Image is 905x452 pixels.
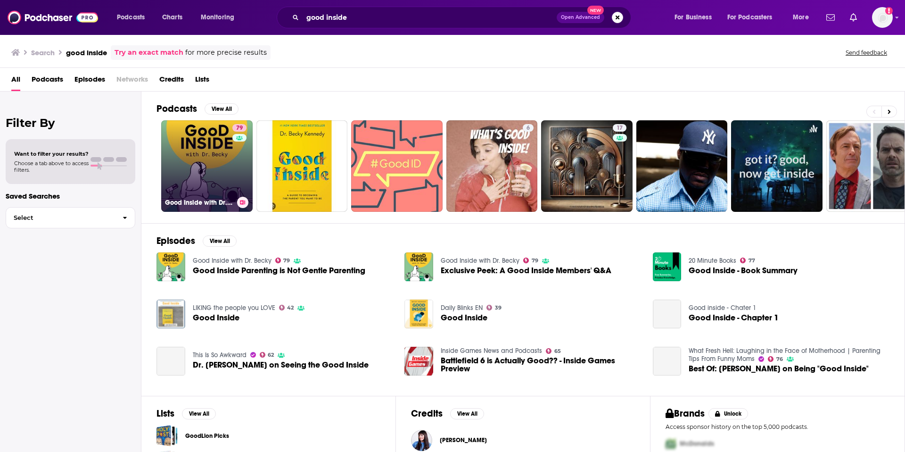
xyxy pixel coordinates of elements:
[162,11,182,24] span: Charts
[823,9,839,25] a: Show notifications dropdown
[689,314,779,322] a: Good Inside - Chapter 1
[653,252,682,281] img: Good Inside - Book Summary
[156,10,188,25] a: Charts
[689,257,736,265] a: 20 Minute Books
[441,304,483,312] a: Daily Blinks EN
[182,408,216,419] button: View All
[441,347,542,355] a: Inside Games News and Podcasts
[872,7,893,28] span: Logged in as ldigiovine
[440,436,487,444] a: Lisa Lippman
[689,365,869,373] a: Best Of: Dr. Becky Kennedy on Being "Good Inside"
[675,11,712,24] span: For Business
[8,8,98,26] img: Podchaser - Follow, Share and Rate Podcasts
[689,347,880,363] a: What Fresh Hell: Laughing in the Face of Motherhood | Parenting Tips From Funny Moms
[116,72,148,91] span: Networks
[404,347,433,376] a: Battlefield 6 is Actually Good?? - Inside Games Preview
[680,440,714,448] span: McDonalds
[441,357,642,373] a: Battlefield 6 is Actually Good?? - Inside Games Preview
[561,15,600,20] span: Open Advanced
[495,306,502,310] span: 39
[486,305,502,310] a: 39
[74,72,105,91] span: Episodes
[232,124,247,132] a: 79
[689,304,756,312] a: Good inside - Chater 1
[727,11,773,24] span: For Podcasters
[201,11,234,24] span: Monitoring
[885,7,893,15] svg: Add a profile image
[527,124,530,133] span: 6
[776,357,783,361] span: 76
[156,252,185,281] img: Good Inside Parenting is Not Gentle Parenting
[14,151,89,157] span: Want to filter your results?
[110,10,157,25] button: open menu
[156,347,185,376] a: Dr. Becky on Seeing the Good Inside
[6,207,135,228] button: Select
[185,47,267,58] span: for more precise results
[156,235,195,247] h2: Episodes
[193,257,271,265] a: Good Inside with Dr. Becky
[268,353,274,357] span: 62
[441,257,519,265] a: Good Inside with Dr. Becky
[283,259,290,263] span: 79
[404,252,433,281] a: Exclusive Peek: A Good Inside Members' Q&A
[193,267,365,275] a: Good Inside Parenting is Not Gentle Parenting
[846,9,861,25] a: Show notifications dropdown
[6,215,115,221] span: Select
[303,10,557,25] input: Search podcasts, credits, & more...
[156,300,185,328] img: Good Inside
[115,47,183,58] a: Try an exact match
[260,352,274,358] a: 62
[843,49,890,57] button: Send feedback
[185,431,229,441] a: GoodLion Picks
[14,160,89,173] span: Choose a tab above to access filters.
[161,120,253,212] a: 79Good Inside with Dr. Becky
[450,408,484,419] button: View All
[668,10,724,25] button: open menu
[31,48,55,57] h3: Search
[287,306,294,310] span: 42
[441,314,487,322] a: Good Inside
[546,348,561,354] a: 65
[286,7,640,28] div: Search podcasts, credits, & more...
[653,347,682,376] a: Best Of: Dr. Becky Kennedy on Being "Good Inside"
[441,267,611,275] a: Exclusive Peek: A Good Inside Members' Q&A
[156,408,174,419] h2: Lists
[666,423,889,430] p: Access sponsor history on the top 5,000 podcasts.
[6,116,135,130] h2: Filter By
[872,7,893,28] img: User Profile
[156,103,239,115] a: PodcastsView All
[156,408,216,419] a: ListsView All
[541,120,633,212] a: 17
[523,258,538,263] a: 79
[689,365,869,373] span: Best Of: [PERSON_NAME] on Being "Good Inside"
[203,235,237,247] button: View All
[279,305,294,310] a: 42
[165,199,233,207] h3: Good Inside with Dr. Becky
[117,11,145,24] span: Podcasts
[11,72,20,91] a: All
[749,259,755,263] span: 77
[193,351,247,359] a: This Is So Awkward
[872,7,893,28] button: Show profile menu
[689,267,798,275] a: Good Inside - Book Summary
[411,408,443,419] h2: Credits
[740,258,755,263] a: 77
[275,258,290,263] a: 79
[554,349,561,353] span: 65
[6,192,135,201] p: Saved Searches
[708,408,749,419] button: Unlock
[446,120,538,212] a: 6
[193,314,239,322] a: Good Inside
[411,408,484,419] a: CreditsView All
[156,425,178,446] span: GoodLion Picks
[195,72,209,91] a: Lists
